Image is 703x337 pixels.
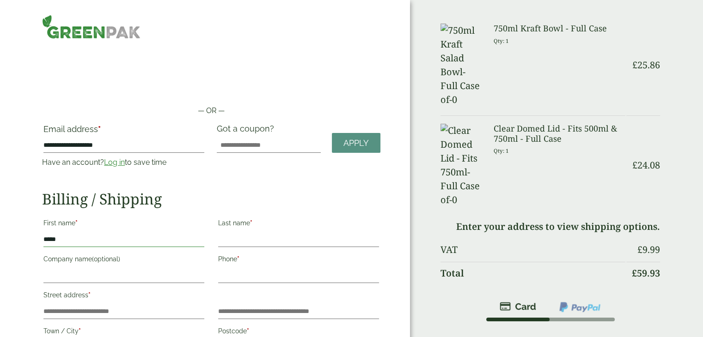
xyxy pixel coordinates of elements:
[237,255,239,263] abbr: required
[218,217,379,232] label: Last name
[440,239,625,261] th: VAT
[79,327,81,335] abbr: required
[250,219,252,227] abbr: required
[88,291,91,299] abbr: required
[43,125,204,138] label: Email address
[42,15,140,39] img: GreenPak Supplies
[558,301,601,313] img: ppcp-gateway.png
[637,243,660,256] bdi: 9.99
[42,190,380,208] h2: Billing / Shipping
[494,147,509,154] small: Qty: 1
[92,255,120,263] span: (optional)
[104,158,125,167] a: Log in
[217,124,278,138] label: Got a coupon?
[440,24,483,107] img: 750ml Kraft Salad Bowl-Full Case of-0
[632,159,660,171] bdi: 24.08
[42,157,206,168] p: Have an account? to save time
[440,262,625,284] th: Total
[43,217,204,232] label: First name
[440,216,660,238] td: Enter your address to view shipping options.
[43,289,204,304] label: Street address
[42,76,380,94] iframe: Secure payment button frame
[637,243,642,256] span: £
[494,37,509,44] small: Qty: 1
[500,301,536,312] img: stripe.png
[632,159,637,171] span: £
[42,105,380,116] p: — OR —
[98,124,101,134] abbr: required
[494,124,625,144] h3: Clear Domed Lid - Fits 500ml & 750ml - Full Case
[632,59,637,71] span: £
[440,124,483,207] img: Clear Domed Lid - Fits 750ml-Full Case of-0
[75,219,78,227] abbr: required
[343,138,369,148] span: Apply
[332,133,380,153] a: Apply
[494,24,625,34] h3: 750ml Kraft Bowl - Full Case
[247,327,249,335] abbr: required
[43,253,204,268] label: Company name
[632,267,660,279] bdi: 59.93
[632,59,660,71] bdi: 25.86
[632,267,637,279] span: £
[218,253,379,268] label: Phone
